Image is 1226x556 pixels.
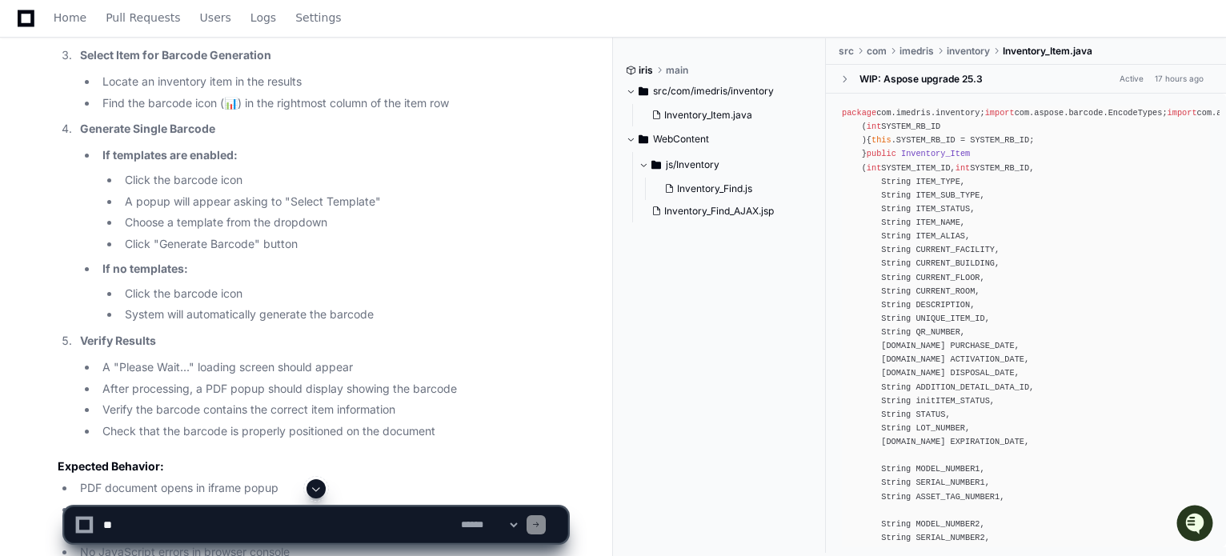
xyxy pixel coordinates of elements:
span: inventory [947,45,990,58]
svg: Directory [639,82,648,101]
li: After processing, a PDF popup should display showing the barcode [98,380,567,398]
span: Settings [295,13,341,22]
li: Find the barcode icon (📊) in the rightmost column of the item row [98,94,567,113]
span: Inventory_Item.java [1003,45,1092,58]
span: WebContent [653,133,709,146]
span: int [867,163,881,173]
span: Pylon [159,168,194,180]
svg: Directory [651,155,661,174]
button: src/com/imedris/inventory [626,78,814,104]
li: Click the barcode icon [120,171,567,190]
strong: If templates are enabled: [102,148,238,162]
li: Click "Generate Barcode" button [120,235,567,254]
h3: Expected Behavior: [58,458,567,474]
img: 1756235613930-3d25f9e4-fa56-45dd-b3ad-e072dfbd1548 [16,119,45,148]
button: Start new chat [272,124,291,143]
span: int [867,122,881,131]
li: Choose a template from the dropdown [120,214,567,232]
span: public [867,149,896,158]
strong: If no templates: [102,262,188,275]
span: Inventory_Find_AJAX.jsp [664,205,774,218]
strong: Generate Single Barcode [80,122,215,135]
span: Pull Requests [106,13,180,22]
span: this [871,135,891,145]
div: 17 hours ago [1155,73,1204,85]
span: ( SYSTEM_RB_ID ) [842,122,940,145]
div: WIP: Aspose upgrade 25.3 [859,73,983,86]
span: import [985,108,1015,118]
div: We're available if you need us! [54,135,202,148]
button: js/Inventory [639,152,814,178]
div: Start new chat [54,119,262,135]
span: Active [1115,71,1148,86]
button: Inventory_Item.java [645,104,804,126]
button: WebContent [626,126,814,152]
li: Verify the barcode contains the correct item information [98,401,567,419]
span: src/com/imedris/inventory [653,85,774,98]
span: Home [54,13,86,22]
iframe: Open customer support [1175,503,1218,546]
strong: Verify Results [80,334,156,347]
span: iris [639,64,653,77]
img: PlayerZero [16,16,48,48]
span: js/Inventory [666,158,719,171]
span: Inventory_Item.java [664,109,752,122]
span: main [666,64,688,77]
span: import [1168,108,1197,118]
li: Check that the barcode is properly positioned on the document [98,422,567,441]
span: Users [200,13,231,22]
strong: Select Item for Barcode Generation [80,48,271,62]
span: imedris [899,45,934,58]
span: com [867,45,887,58]
li: Locate an inventory item in the results [98,73,567,91]
li: System will automatically generate the barcode [120,306,567,324]
li: A "Please Wait..." loading screen should appear [98,358,567,377]
div: Welcome [16,64,291,90]
li: A popup will appear asking to "Select Template" [120,193,567,211]
button: Inventory_Find.js [658,178,804,200]
a: Powered byPylon [113,167,194,180]
svg: Directory [639,130,648,149]
li: Click the barcode icon [120,285,567,303]
span: Logs [250,13,276,22]
span: Inventory_Item [901,149,970,158]
span: package [842,108,876,118]
button: Inventory_Find_AJAX.jsp [645,200,804,222]
span: Inventory_Find.js [677,182,752,195]
span: int [956,163,970,173]
span: src [839,45,854,58]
